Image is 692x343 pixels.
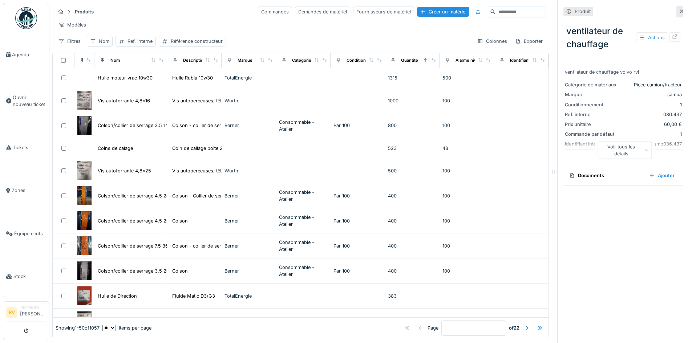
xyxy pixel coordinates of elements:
[3,169,49,212] a: Zones
[474,36,510,46] div: Colonnes
[565,111,619,118] div: Ref. interne
[98,217,180,224] div: Colson/collier de serrage 4.5 200mm
[388,293,437,299] div: 383
[295,7,350,17] div: Demandes de matériel
[388,74,437,81] div: 1315
[15,7,37,29] img: Badge_color-CXgf-gQk.svg
[622,111,682,118] div: 036.437
[77,186,92,205] img: Colson/collier de serrage 4.5 280mm
[3,33,49,76] a: Agenda
[12,51,46,58] span: Agenda
[77,311,92,330] img: Ecrou M6
[77,211,92,230] img: Colson/collier de serrage 4.5 200mm
[456,57,492,64] div: Alarme niveau bas
[171,38,223,45] div: Référence constructeur
[565,91,619,98] div: Marque
[388,122,437,129] div: 800
[622,121,682,128] div: 60,00 €
[258,7,292,17] div: Commandes
[98,145,133,152] div: Coins de calage
[598,142,652,159] div: Voir tous les détails
[224,167,273,174] div: Wurth
[20,305,46,320] li: [PERSON_NAME]
[510,57,545,64] div: Identifiant interne
[442,268,491,274] div: 100
[565,69,682,75] div: ventilateur de chauffage volvo rvi
[98,293,137,299] div: Huile de Direction
[569,172,643,179] div: Documents
[172,217,188,224] div: Colson
[13,273,46,280] span: Stock
[565,131,619,138] div: Commande par défaut
[98,97,150,104] div: Vis autoforrante 4,8x16
[224,192,273,199] div: Berner
[388,242,437,249] div: 400
[333,242,382,249] div: Par 100
[388,145,437,152] div: 523
[13,144,46,151] span: Tickets
[333,217,382,224] div: Par 100
[224,217,273,224] div: Berner
[333,122,382,129] div: Par 100
[55,20,89,30] div: Modèles
[388,268,437,274] div: 400
[3,126,49,169] a: Tickets
[333,192,382,199] div: Par 100
[110,57,120,64] div: Nom
[55,36,84,46] div: Filtres
[509,325,519,332] strong: of 22
[279,214,328,228] div: Consommable - Atelier
[172,268,188,274] div: Colson
[102,325,151,332] div: items per page
[442,122,491,129] div: 100
[77,286,92,305] img: Huile de Direction
[172,145,235,152] div: Coin de callage boite 24 pcs
[98,268,180,274] div: Colson/collier de serrage 3.5 200mm
[6,305,46,322] a: RV Technicien[PERSON_NAME]
[279,239,328,253] div: Consommable - Atelier
[224,122,273,129] div: Berner
[622,101,682,108] div: 1
[622,91,682,98] div: sampa
[417,7,469,17] div: Créer un matériel
[512,36,546,46] div: Exporter
[3,255,49,298] a: Stock
[224,242,273,249] div: Berner
[3,76,49,126] a: Ouvrir nouveau ticket
[72,8,97,15] strong: Produits
[622,81,682,88] div: Pièce camion/tracteur
[388,217,437,224] div: 400
[442,217,491,224] div: 100
[279,189,328,203] div: Consommable - Atelier
[128,38,153,45] div: Ref. interne
[77,116,92,135] img: Colson/collier de serrage 3.5 140mm
[565,121,619,128] div: Prix unitaire
[442,192,491,199] div: 100
[279,119,328,132] div: Consommable - Atelier
[224,293,273,299] div: TotalEnergie
[56,325,100,332] div: Showing 1 - 50 of 1057
[172,74,213,81] div: Huile Rubia 10w30
[13,94,46,108] span: Ouvrir nouveau ticket
[14,230,46,237] span: Équipements
[353,7,414,17] div: Fournisseurs de matériel
[98,242,179,249] div: Colson/collier de serrage 7.5 360mm
[575,8,591,15] div: Produit
[98,167,151,174] div: Vis autoforrante 4,8x25
[224,74,273,81] div: TotalEnergie
[636,32,668,43] div: Actions
[20,305,46,310] div: Technicien
[172,192,232,199] div: Colson - Collier de serrage
[347,57,381,64] div: Conditionnement
[428,325,438,332] div: Page
[622,131,682,138] div: 1
[77,91,92,110] img: Vis autoforrante 4,8x16
[98,192,180,199] div: Colson/collier de serrage 4.5 280mm
[565,101,619,108] div: Conditionnement
[563,22,683,54] div: ventilateur de chauffage
[238,57,252,64] div: Marque
[442,145,491,152] div: 48
[99,38,109,45] div: Nom
[442,74,491,81] div: 500
[172,167,249,174] div: Vis autoperceuses, tête cyl 4,8x25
